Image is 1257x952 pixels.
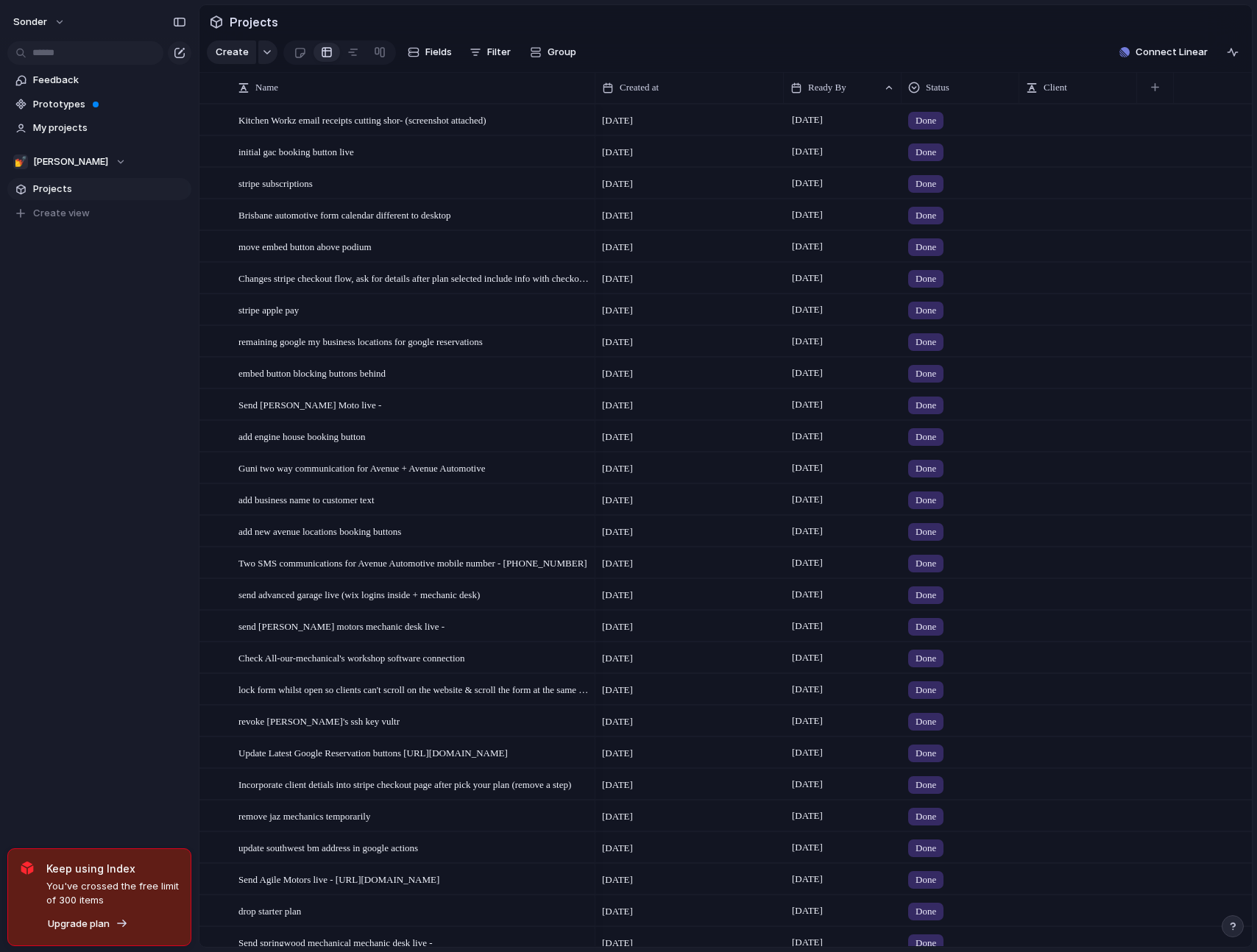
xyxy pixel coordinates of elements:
span: Send Agile Motors live - [URL][DOMAIN_NAME] [238,870,439,887]
span: Done [916,556,936,571]
span: [DATE] [788,617,826,635]
span: [DATE] [788,301,826,319]
span: [DATE] [788,839,826,856]
span: Feedback [33,73,186,88]
span: Fields [425,45,452,60]
span: [DATE] [602,398,633,413]
span: Done [916,651,936,666]
span: [DATE] [602,904,633,919]
span: Upgrade plan [48,917,110,931]
span: [DATE] [602,430,633,444]
span: [DATE] [788,744,826,761]
span: Projects [33,182,186,196]
span: [DATE] [788,681,826,698]
span: remaining google my business locations for google reservations [238,333,483,349]
span: Created at [620,80,659,95]
span: send advanced garage live (wix logins inside + mechanic desk) [238,586,480,603]
span: [DATE] [602,873,633,887]
span: stripe subscriptions [238,174,313,191]
span: [PERSON_NAME] [33,154,108,169]
button: 💅[PERSON_NAME] [7,151,191,173]
span: [DATE] [602,461,633,476]
span: remove jaz mechanics temporarily [238,807,370,824]
span: Filter [487,45,511,60]
span: [DATE] [602,588,633,603]
span: [DATE] [602,651,633,666]
span: Done [916,271,936,286]
span: Create [216,45,249,60]
span: [DATE] [788,143,826,160]
span: Incorporate client detials into stripe checkout page after pick your plan (remove a step) [238,775,571,792]
span: [DATE] [602,113,633,128]
span: drop starter plan [238,902,301,919]
span: Connect Linear [1136,45,1208,60]
span: [DATE] [788,491,826,508]
span: [DATE] [788,775,826,793]
span: [DATE] [602,240,633,255]
span: Keep using Index [46,861,179,876]
span: Done [916,936,936,951]
span: Done [916,841,936,856]
span: [DATE] [602,177,633,191]
span: [DATE] [788,427,826,445]
span: [DATE] [602,303,633,318]
span: Ready By [808,80,846,95]
span: Done [916,525,936,539]
span: [DATE] [602,145,633,160]
span: Kitchen Workz email receipts cutting shor- (screenshot attached) [238,111,486,128]
span: [DATE] [788,269,826,287]
span: Done [916,208,936,223]
span: Guni two way communication for Avenue + Avenue Automotive [238,459,485,476]
button: Group [523,40,584,64]
a: Prototypes [7,93,191,116]
span: [DATE] [602,335,633,349]
span: Two SMS communications for Avenue Automotive mobile number - [PHONE_NUMBER] [238,554,587,571]
span: update southwest bm address in google actions [238,839,418,856]
span: Done [916,145,936,160]
span: Done [916,430,936,444]
span: Projects [227,9,281,35]
span: Changes stripe checkout flow, ask for details after plan selected include info with checkout process [238,269,590,286]
button: sonder [7,10,73,34]
span: Name [255,80,278,95]
span: [DATE] [788,111,826,129]
span: Done [916,240,936,255]
span: [DATE] [788,206,826,224]
span: Status [926,80,949,95]
span: revoke [PERSON_NAME]'s ssh key vultr [238,712,400,729]
span: Done [916,873,936,887]
span: [DATE] [602,746,633,761]
span: add engine house booking button [238,427,366,444]
span: Done [916,366,936,381]
span: Create view [33,206,90,221]
span: [DATE] [788,333,826,350]
span: Done [916,113,936,128]
span: Group [548,45,576,60]
span: [DATE] [602,525,633,539]
span: Done [916,461,936,476]
span: [DATE] [602,366,633,381]
span: [DATE] [602,493,633,508]
span: [DATE] [788,902,826,920]
span: Done [916,778,936,792]
span: [DATE] [788,554,826,572]
span: [DATE] [602,619,633,634]
span: Prototypes [33,97,186,112]
span: [DATE] [788,934,826,951]
span: [DATE] [788,649,826,667]
span: My projects [33,121,186,135]
span: [DATE] [788,364,826,382]
span: sonder [13,15,47,29]
span: [DATE] [788,807,826,825]
span: [DATE] [788,522,826,540]
span: [DATE] [602,778,633,792]
span: Done [916,809,936,824]
span: [DATE] [788,712,826,730]
span: Done [916,746,936,761]
span: You've crossed the free limit of 300 items [46,879,179,908]
span: [DATE] [788,174,826,192]
a: My projects [7,117,191,139]
span: stripe apple pay [238,301,299,318]
span: [DATE] [602,841,633,856]
span: [DATE] [602,208,633,223]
